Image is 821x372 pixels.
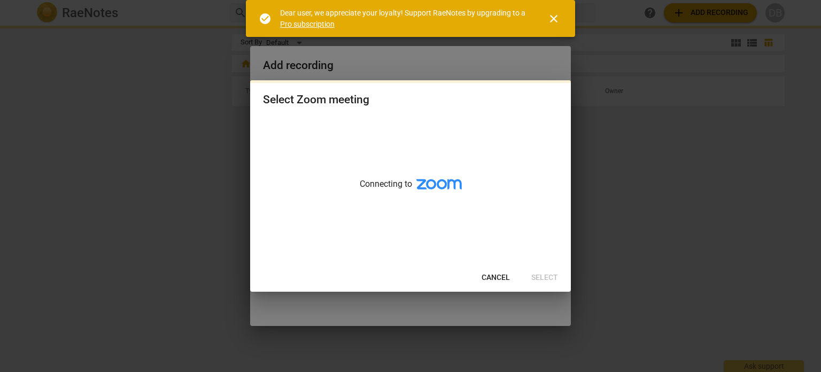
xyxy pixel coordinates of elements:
span: close [547,12,560,25]
span: Cancel [482,272,510,283]
a: Pro subscription [280,20,335,28]
div: Connecting to [250,117,571,264]
button: Close [541,6,567,32]
div: Dear user, we appreciate your loyalty! Support RaeNotes by upgrading to a [280,7,528,29]
div: Select Zoom meeting [263,93,369,107]
span: check_circle [259,12,272,25]
button: Cancel [473,268,518,287]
